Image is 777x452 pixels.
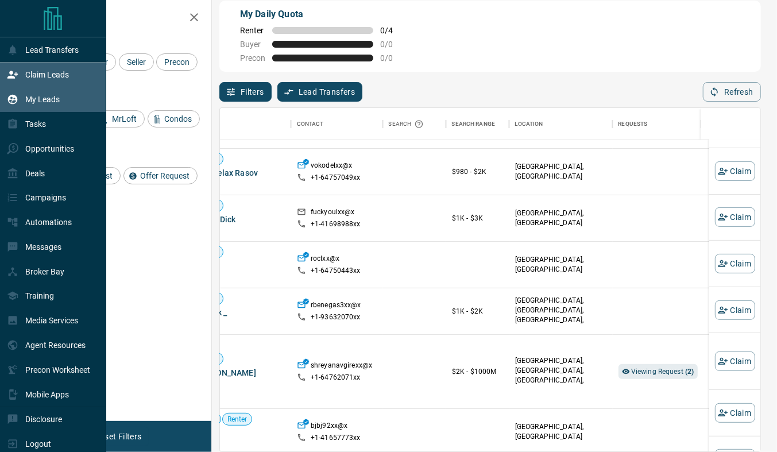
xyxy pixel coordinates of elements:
[311,173,361,183] p: +1- 64757049xx
[715,254,755,273] button: Claim
[136,171,194,180] span: Offer Request
[452,306,504,316] p: $1K - $2K
[277,82,363,102] button: Lead Transfers
[311,266,361,276] p: +1- 64750443xx
[108,114,141,123] span: MrLoft
[311,207,355,219] p: fuckyoulxx@x
[380,40,405,49] span: 0 / 0
[685,368,694,376] strong: ( 2 )
[311,253,339,265] p: roclxx@x
[380,26,405,35] span: 0 / 4
[194,167,285,179] span: VokoDelax Rasov
[446,108,509,140] div: Search Range
[380,53,405,63] span: 0 / 0
[240,53,265,63] span: Precon
[87,427,149,446] button: Reset Filters
[613,108,716,140] div: Requests
[311,219,361,229] p: +1- 41698988xx
[389,108,427,140] div: Search
[631,368,694,376] span: Viewing Request
[515,161,607,181] p: [GEOGRAPHIC_DATA], [GEOGRAPHIC_DATA]
[715,207,755,227] button: Claim
[311,160,352,172] p: vokodelxx@x
[515,356,607,396] p: Midtown | Central
[311,433,361,443] p: +1- 41657773xx
[223,414,252,424] span: Renter
[95,110,145,128] div: MrLoft
[311,360,372,372] p: shreyanavgirexx@x
[194,427,285,439] span: Bj Bj
[188,108,291,140] div: Name
[240,7,405,21] p: My Daily Quota
[194,214,285,225] span: Suck A Dick
[515,254,607,274] p: [GEOGRAPHIC_DATA], [GEOGRAPHIC_DATA]
[452,167,504,177] p: $980 - $2K
[160,57,194,67] span: Precon
[618,108,648,140] div: Requests
[194,307,285,318] span: 2% Milk _
[123,167,198,184] div: Offer Request
[515,208,607,227] p: [GEOGRAPHIC_DATA], [GEOGRAPHIC_DATA]
[240,40,265,49] span: Buyer
[515,422,607,441] p: [GEOGRAPHIC_DATA], [GEOGRAPHIC_DATA]
[311,300,361,312] p: rbenegas3xx@x
[160,114,196,123] span: Condos
[156,53,198,71] div: Precon
[715,351,755,371] button: Claim
[515,296,607,335] p: Midtown | Central, East York
[194,260,285,272] span: Ro Clo
[715,300,755,319] button: Claim
[291,108,383,140] div: Contact
[119,53,154,71] div: Seller
[37,11,200,25] h2: Filters
[515,108,543,140] div: Location
[452,366,504,377] p: $2K - $1000M
[219,82,272,102] button: Filters
[194,367,285,378] span: [PERSON_NAME]
[452,213,504,223] p: $1K - $3K
[703,82,761,102] button: Refresh
[509,108,613,140] div: Location
[311,312,361,322] p: +1- 93632070xx
[311,420,347,432] p: bjbj92xx@x
[715,161,755,180] button: Claim
[240,26,265,35] span: Renter
[148,110,200,128] div: Condos
[311,373,361,383] p: +1- 64762071xx
[618,364,698,379] div: Viewing Request (2)
[715,403,755,422] button: Claim
[452,108,496,140] div: Search Range
[297,108,324,140] div: Contact
[123,57,150,67] span: Seller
